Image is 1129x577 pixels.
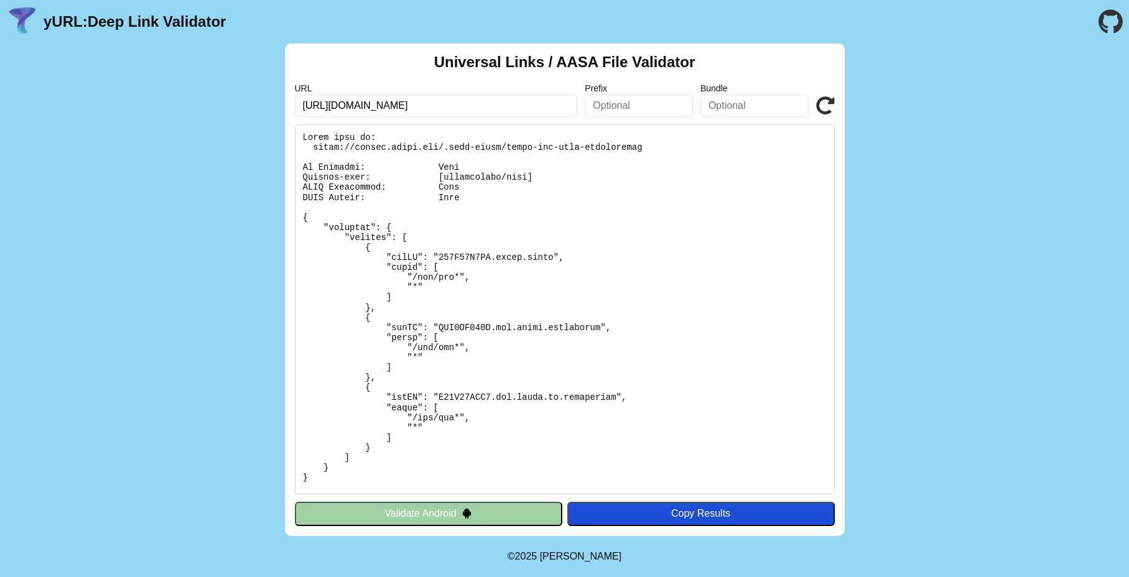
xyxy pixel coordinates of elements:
[515,551,537,561] span: 2025
[567,502,835,525] button: Copy Results
[44,13,226,30] a: yURL:Deep Link Validator
[6,6,39,38] img: yURL Logo
[508,536,621,577] footer: ©
[462,508,472,519] img: droidIcon.svg
[295,83,578,93] label: URL
[295,95,578,117] input: Required
[574,508,829,519] div: Copy Results
[700,83,809,93] label: Bundle
[295,124,835,494] pre: Lorem ipsu do: sitam://consec.adipi.eli/.sedd-eiusm/tempo-inc-utla-etdoloremag Al Enimadmi: Veni ...
[540,551,622,561] a: Michael Ibragimchayev's Personal Site
[585,83,693,93] label: Prefix
[700,95,809,117] input: Optional
[434,53,695,71] h2: Universal Links / AASA File Validator
[585,95,693,117] input: Optional
[295,502,562,525] button: Validate Android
